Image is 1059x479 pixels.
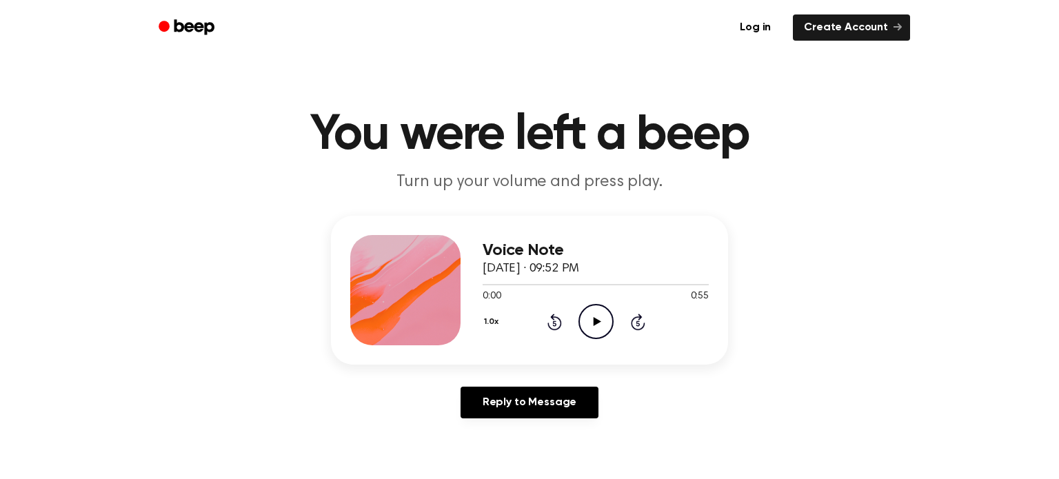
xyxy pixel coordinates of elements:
a: Reply to Message [461,387,598,418]
span: [DATE] · 09:52 PM [483,263,579,275]
p: Turn up your volume and press play. [265,171,794,194]
span: 0:55 [691,289,709,304]
h3: Voice Note [483,241,709,260]
span: 0:00 [483,289,501,304]
h1: You were left a beep [176,110,882,160]
a: Log in [726,12,785,43]
a: Create Account [793,14,910,41]
button: 1.0x [483,310,503,334]
a: Beep [149,14,227,41]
